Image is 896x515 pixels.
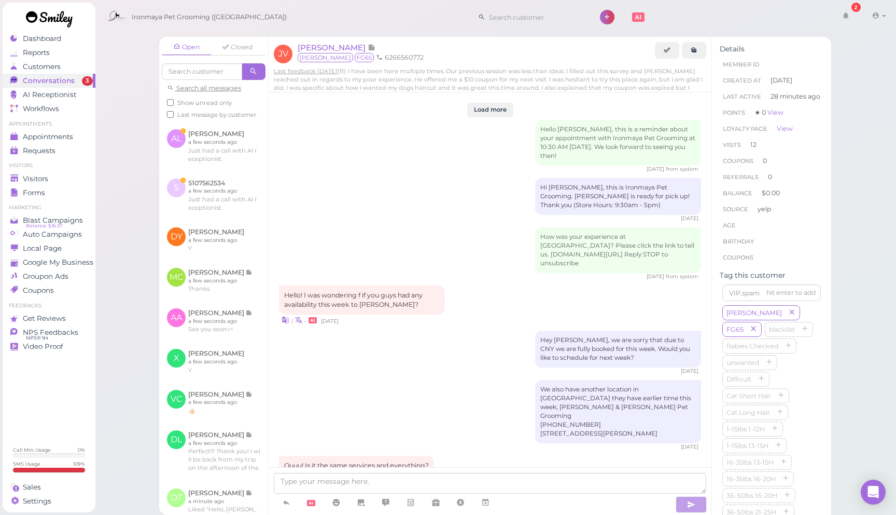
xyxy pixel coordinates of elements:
input: Show unread only [167,99,174,106]
div: hit enter to add [766,288,816,297]
div: Hey [PERSON_NAME], we are sorry that due to CNY we are fully booked for this week. Would you like... [535,331,701,368]
a: Closed [213,39,262,55]
li: Marketing [3,204,95,211]
span: 11/26/2022 01:37pm [681,215,698,222]
span: 28 minutes ago [771,92,820,101]
li: yelp [720,201,823,218]
span: Member ID [723,61,759,68]
a: View [767,109,783,116]
span: Referrals [723,173,759,181]
span: Ironmaya Pet Grooming ([GEOGRAPHIC_DATA]) [132,3,287,32]
span: 11/25/2022 10:30am [647,166,666,172]
a: Groupon Ads [3,269,95,283]
span: Local Page [23,244,62,253]
span: ★ 0 [754,109,783,116]
span: Coupons [23,286,54,295]
div: 109 % [73,460,85,467]
span: unwanted [724,359,761,367]
span: Visitors [23,174,48,183]
li: 6266560772 [374,53,426,62]
div: (9): I have been here multiple times. Our previous session was less than ideal. I filled out this... [274,67,706,92]
a: Video Proof [3,340,95,354]
div: • [646,92,662,102]
span: [PERSON_NAME] [298,53,353,62]
i: | [291,318,293,324]
a: Conversations 3 [3,74,95,88]
span: Google My Business [23,258,93,267]
span: 16-35lbs 16-20H [724,475,778,483]
input: VIP,spam [722,284,821,301]
a: Settings [3,494,95,508]
a: View [777,125,793,132]
div: • [279,315,701,326]
a: NPS Feedbacks NPS® 94 [3,326,95,340]
span: Blast Campaigns [23,216,83,225]
a: Reports [3,46,95,60]
span: NPS Feedbacks [23,328,78,337]
span: blacklist [767,326,797,333]
span: Dashboard [23,34,61,43]
span: Coupons [723,157,753,165]
a: Google My Business [3,255,95,269]
span: Show unread only [177,99,232,106]
span: NPS® 94 [26,334,48,342]
li: Visitors [3,162,95,169]
div: Ouuu! Is it the same services and everything? [279,456,434,476]
span: Difficult [724,375,753,383]
div: Tag this customer [720,271,823,280]
a: Auto Campaigns [3,227,95,241]
span: Birthday [723,238,754,245]
a: Get Reviews [3,311,95,326]
span: Visits [723,141,741,148]
span: 01/17/2023 01:24pm [681,368,698,374]
span: 1-15lbs 1-12H [724,425,767,433]
a: Customers [3,60,95,74]
span: Reports [23,48,50,57]
span: Cat Short Hair [724,392,773,400]
a: Local Page [3,241,95,255]
span: Points [723,109,745,116]
span: Conversations [23,76,75,85]
span: AI Receptionist [23,90,76,99]
span: [PERSON_NAME] [724,309,784,317]
span: Settings [23,497,51,506]
span: 1-15lbs 13-15H [724,442,771,450]
li: 0 [720,169,823,185]
span: Workflows [23,104,59,113]
span: Video Proof [23,342,63,351]
div: Call Min. Usage [13,446,51,453]
span: [PERSON_NAME] [298,43,368,52]
span: 01/17/2023 01:24pm [681,443,698,450]
div: 2 [851,3,861,12]
input: Last message by customer [167,111,174,118]
span: 36-50lbs 16-20H [724,492,779,499]
a: Visitors [3,172,95,186]
span: Requests [23,146,55,155]
span: Groupon Ads [23,272,68,281]
div: Hello [PERSON_NAME], this is a reminder about your appointment with Ironmaya Pet Grooming at 10:3... [535,120,701,166]
span: Created At [723,77,761,84]
span: FG65 [355,53,374,62]
li: Appointments [3,120,95,128]
button: Load more [467,103,513,117]
span: Balance: $16.37 [26,222,63,230]
div: Open Intercom Messenger [861,480,886,505]
span: Coupons [723,254,753,261]
li: 12 [720,137,823,153]
span: Last message by customer [177,111,257,118]
a: Forms [3,186,95,200]
a: [PERSON_NAME] [298,43,375,52]
span: Loyalty page [723,125,767,132]
span: Rabies Checked [724,342,780,350]
li: 0 [720,153,823,169]
span: Cat Long Hair [724,409,772,416]
a: Blast Campaigns Balance: $16.37 [3,213,95,227]
span: Balance [723,189,754,197]
div: Hello! I was wondering f if you guys had any availability this week to [PERSON_NAME]? [279,286,445,315]
a: Requests [3,144,95,158]
span: Auto Campaigns [23,230,82,239]
a: Open [162,39,212,56]
input: Search customer [485,9,586,25]
a: AI Receptionist [3,88,95,102]
a: Sales [3,480,95,494]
